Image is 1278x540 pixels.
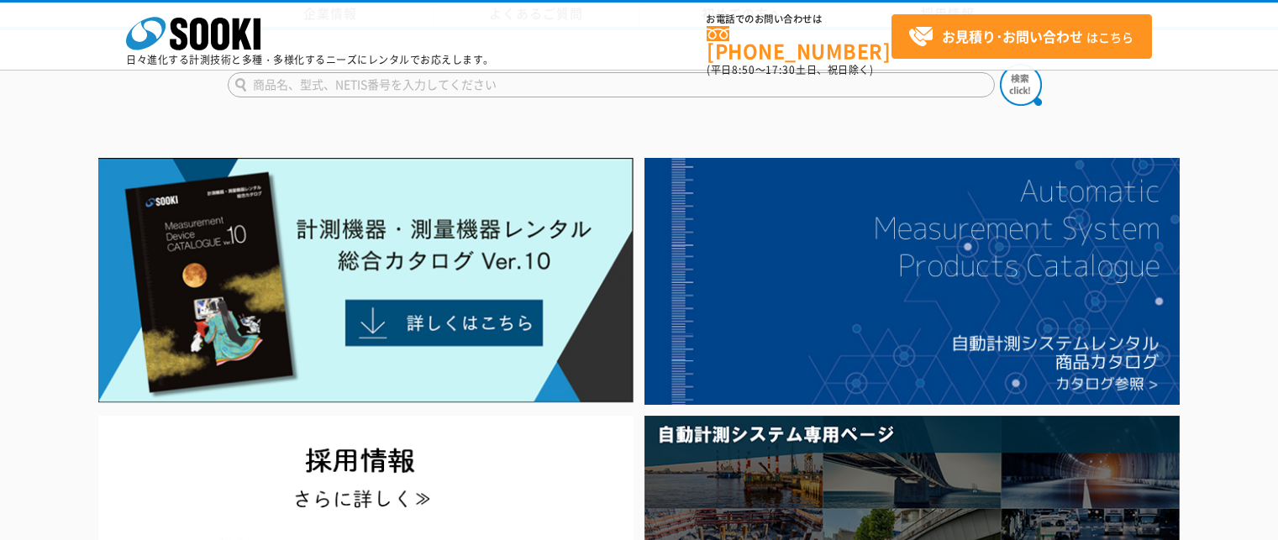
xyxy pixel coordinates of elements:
[228,72,995,97] input: 商品名、型式、NETIS番号を入力してください
[707,62,873,77] span: (平日 ～ 土日、祝日除く)
[891,14,1152,59] a: お見積り･お問い合わせはこちら
[126,55,494,65] p: 日々進化する計測技術と多種・多様化するニーズにレンタルでお応えします。
[707,26,891,60] a: [PHONE_NUMBER]
[1000,64,1042,106] img: btn_search.png
[98,158,634,403] img: Catalog Ver10
[765,62,796,77] span: 17:30
[644,158,1180,405] img: 自動計測システムカタログ
[732,62,755,77] span: 8:50
[908,24,1133,50] span: はこちら
[942,26,1083,46] strong: お見積り･お問い合わせ
[707,14,891,24] span: お電話でのお問い合わせは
